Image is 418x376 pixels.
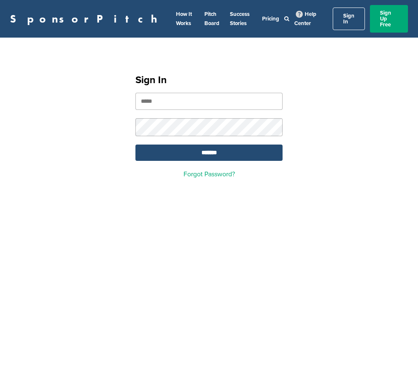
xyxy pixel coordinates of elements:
a: Sign Up Free [370,5,408,33]
a: SponsorPitch [10,13,163,24]
a: Forgot Password? [184,170,235,178]
h1: Sign In [135,73,283,88]
a: Success Stories [230,11,250,27]
a: Pricing [262,15,279,22]
a: Pitch Board [204,11,219,27]
a: Help Center [294,9,316,28]
a: How It Works [176,11,192,27]
a: Sign In [333,8,365,30]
